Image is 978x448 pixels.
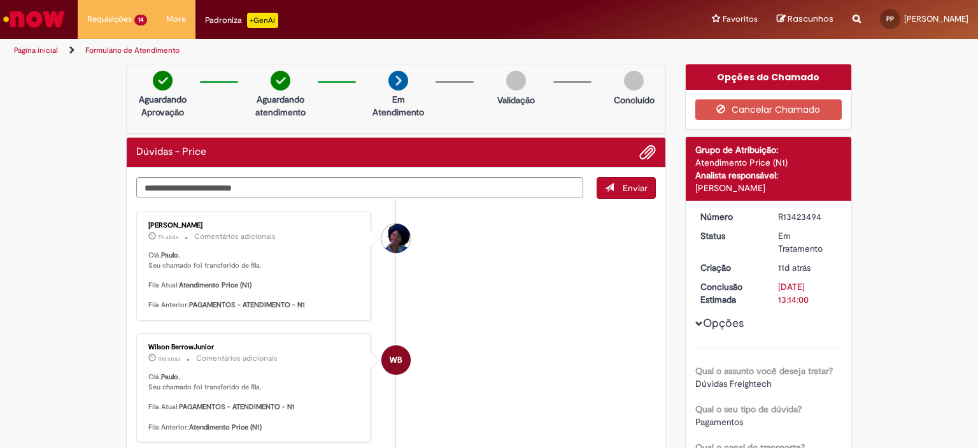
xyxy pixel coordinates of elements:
[381,224,411,253] div: Esther Teodoro Da Silva
[624,71,644,90] img: img-circle-grey.png
[179,280,252,290] b: Atendimento Price (N1)
[158,355,180,363] span: 10d atrás
[695,156,842,169] div: Atendimento Price (N1)
[148,222,360,229] div: [PERSON_NAME]
[136,147,206,158] h2: Dúvidas - Price Histórico de tíquete
[686,64,852,90] div: Opções do Chamado
[247,13,278,28] p: +GenAi
[367,93,429,119] p: Em Atendimento
[691,210,769,223] dt: Número
[695,365,833,377] b: Qual o assunto você deseja tratar?
[691,261,769,274] dt: Criação
[134,15,147,25] span: 14
[778,210,837,223] div: R13423494
[132,93,194,119] p: Aguardando Aprovação
[189,423,262,432] b: Atendimento Price (N1)
[695,99,842,120] button: Cancelar Chamado
[695,378,772,389] span: Dúvidas Freightech
[777,13,833,25] a: Rascunhos
[639,144,656,161] button: Adicionar anexos
[623,182,648,194] span: Enviar
[695,169,842,182] div: Analista responsável:
[695,416,743,428] span: Pagamentos
[695,182,842,194] div: [PERSON_NAME]
[179,402,295,412] b: PAGAMENTOS - ATENDIMENTO - N1
[136,177,583,199] textarea: Digite sua mensagem aqui...
[778,262,811,273] span: 11d atrás
[158,233,178,241] time: 28/08/2025 08:51:27
[194,231,276,242] small: Comentários adicionais
[161,250,178,260] b: Paulo
[614,94,655,106] p: Concluído
[506,71,526,90] img: img-circle-grey.png
[904,13,968,24] span: [PERSON_NAME]
[778,229,837,255] div: Em Tratamento
[1,6,67,32] img: ServiceNow
[597,177,656,199] button: Enviar
[695,403,802,415] b: Qual o seu tipo de dúvida?
[166,13,186,25] span: More
[205,13,278,28] div: Padroniza
[250,93,311,119] p: Aguardando atendimento
[148,343,360,351] div: Wilson BerrowJunior
[148,250,360,310] p: Olá, , Seu chamado foi transferido de fila. Fila Atual: Fila Anterior:
[691,229,769,242] dt: Status
[196,353,278,364] small: Comentários adicionais
[87,13,132,25] span: Requisições
[691,280,769,306] dt: Conclusão Estimada
[271,71,290,90] img: check-circle-green.png
[158,355,180,363] time: 19/08/2025 11:50:50
[381,345,411,375] div: Wilson BerrowJunior
[497,94,535,106] p: Validação
[388,71,408,90] img: arrow-next.png
[161,372,178,382] b: Paulo
[85,45,180,55] a: Formulário de Atendimento
[10,39,642,62] ul: Trilhas de página
[158,233,178,241] span: 7h atrás
[153,71,173,90] img: check-circle-green.png
[14,45,58,55] a: Página inicial
[778,261,837,274] div: 18/08/2025 09:13:57
[886,15,894,23] span: PP
[778,262,811,273] time: 18/08/2025 09:13:57
[189,300,305,310] b: PAGAMENTOS - ATENDIMENTO - N1
[723,13,758,25] span: Favoritos
[390,345,402,375] span: WB
[695,143,842,156] div: Grupo de Atribuição:
[778,280,837,306] div: [DATE] 13:14:00
[148,372,360,432] p: Olá, , Seu chamado foi transferido de fila. Fila Atual: Fila Anterior:
[788,13,833,25] span: Rascunhos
